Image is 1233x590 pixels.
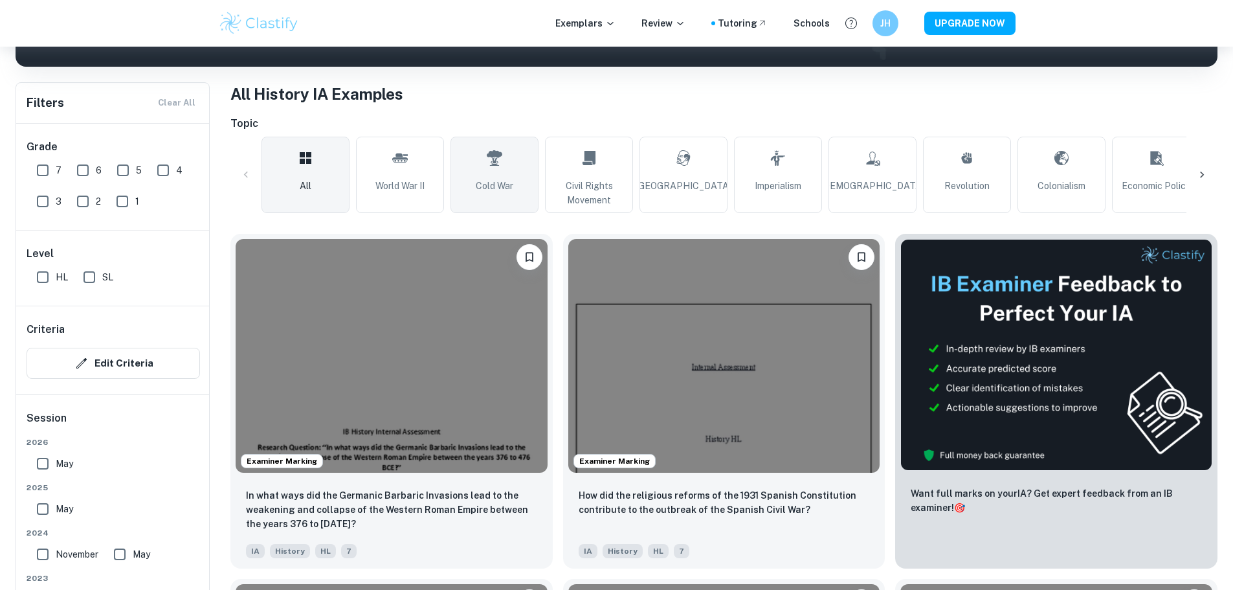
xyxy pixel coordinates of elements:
[821,179,924,193] span: [DEMOGRAPHIC_DATA]
[944,179,990,193] span: Revolution
[579,544,597,558] span: IA
[56,457,73,471] span: May
[555,16,616,30] p: Exemplars
[27,246,200,262] h6: Level
[551,179,627,207] span: Civil Rights Movement
[241,455,322,467] span: Examiner Marking
[579,488,870,517] p: How did the religious reforms of the 1931 Spanish Constitution contribute to the outbreak of the ...
[641,16,685,30] p: Review
[218,10,300,36] img: Clastify logo
[1122,179,1190,193] span: Economic Policy
[840,12,862,34] button: Help and Feedback
[878,16,893,30] h6: JH
[1038,179,1085,193] span: Colonialism
[27,482,200,494] span: 2025
[911,486,1202,515] p: Want full marks on your IA ? Get expert feedback from an IB examiner!
[27,322,65,337] h6: Criteria
[794,16,830,30] a: Schools
[135,194,139,209] span: 1
[96,163,102,177] span: 6
[27,348,200,379] button: Edit Criteria
[568,239,880,473] img: History IA example thumbnail: How did the religious reforms of the 193
[476,179,513,193] span: Cold War
[300,179,311,193] span: All
[96,194,101,209] span: 2
[176,163,183,177] span: 4
[230,82,1217,106] h1: All History IA Examples
[246,488,537,531] p: In what ways did the Germanic Barbaric Invasions lead to the weakening and collapse of the Wester...
[755,179,801,193] span: Imperialism
[56,502,73,516] span: May
[924,12,1016,35] button: UPGRADE NOW
[375,179,425,193] span: World War II
[270,544,310,558] span: History
[133,547,150,562] span: May
[574,455,655,467] span: Examiner Marking
[954,503,965,513] span: 🎯
[900,239,1212,471] img: Thumbnail
[230,116,1217,131] h6: Topic
[102,270,113,284] span: SL
[27,437,200,448] span: 2026
[563,234,885,569] a: Examiner MarkingBookmarkHow did the religious reforms of the 1931 Spanish Constitution contribute...
[27,573,200,584] span: 2023
[603,544,643,558] span: History
[230,234,553,569] a: Examiner MarkingBookmarkIn what ways did the Germanic Barbaric Invasions lead to the weakening an...
[27,94,64,112] h6: Filters
[56,194,61,209] span: 3
[341,544,357,558] span: 7
[27,139,200,155] h6: Grade
[246,544,265,558] span: IA
[517,244,542,270] button: Bookmark
[674,544,689,558] span: 7
[56,547,98,562] span: November
[636,179,731,193] span: [GEOGRAPHIC_DATA]
[56,270,68,284] span: HL
[136,163,142,177] span: 5
[56,163,61,177] span: 7
[718,16,768,30] a: Tutoring
[849,244,874,270] button: Bookmark
[27,527,200,539] span: 2024
[872,10,898,36] button: JH
[27,411,200,437] h6: Session
[648,544,669,558] span: HL
[236,239,548,473] img: History IA example thumbnail: In what ways did the Germanic Barbaric I
[895,234,1217,569] a: ThumbnailWant full marks on yourIA? Get expert feedback from an IB examiner!
[315,544,336,558] span: HL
